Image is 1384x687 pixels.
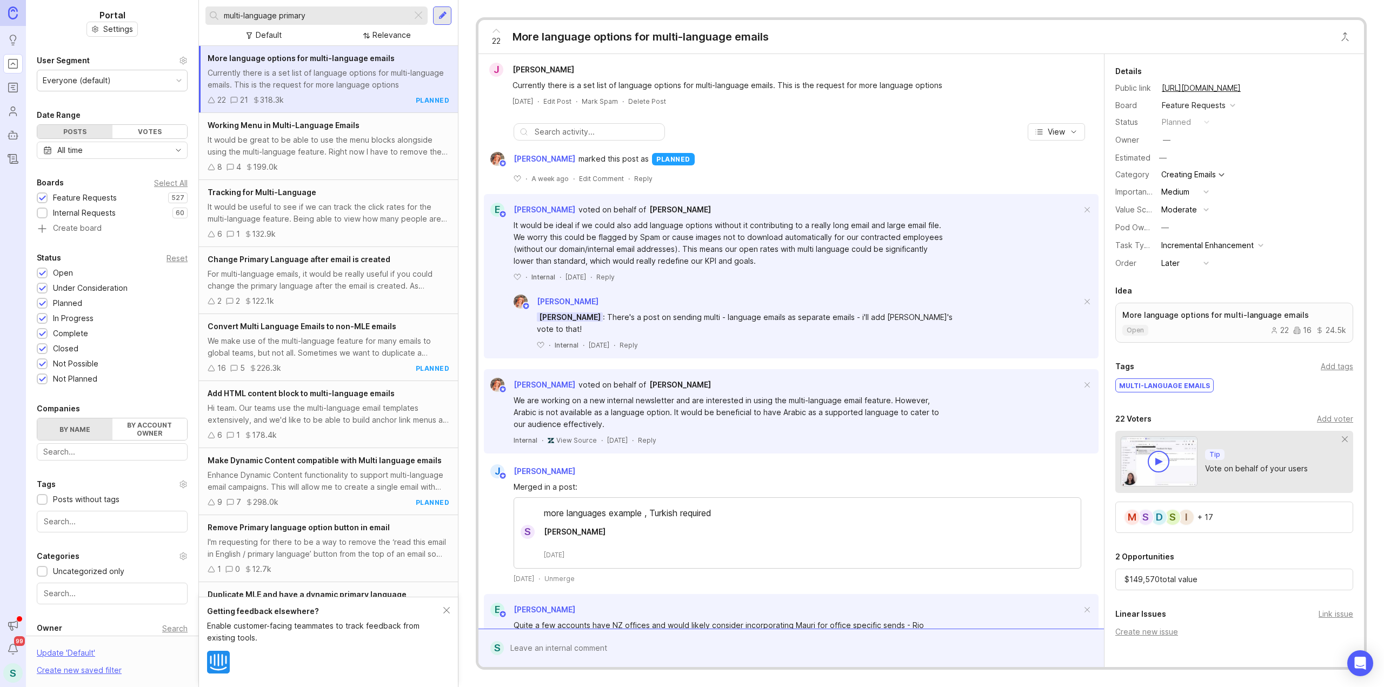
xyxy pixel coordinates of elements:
div: More language options for multi-language emails [513,29,769,44]
span: Settings [103,24,133,35]
div: 21 [240,94,248,106]
div: User Segment [37,54,90,67]
div: Internal [531,272,555,282]
a: Autopilot [3,125,23,145]
label: Task Type [1115,241,1154,250]
div: planned [416,96,450,105]
span: Working Menu in Multi-Language Emails [208,121,360,130]
div: In Progress [53,312,94,324]
div: Details [1115,65,1142,78]
div: Enhance Dynamic Content functionality to support multi-language email campaigns. This will allow ... [208,469,449,493]
div: M [1123,509,1141,526]
div: Public link [1115,82,1153,94]
div: · [525,174,527,183]
span: [PERSON_NAME] [514,153,575,165]
div: S [1137,509,1154,526]
div: planned [1162,116,1191,128]
div: Estimated [1115,154,1150,162]
input: Search... [224,10,408,22]
div: · [628,174,630,183]
a: [PERSON_NAME] [649,204,711,216]
div: Under Consideration [53,282,128,294]
div: 178.4k [252,429,277,441]
div: 2 Opportunities [1115,550,1174,563]
a: Bronwen W[PERSON_NAME] [507,295,598,309]
label: By name [37,418,112,440]
div: 16 [217,362,226,374]
div: Open [53,267,73,279]
a: J[PERSON_NAME] [483,63,583,77]
div: S [3,663,23,683]
div: · [601,436,603,445]
p: Tip [1209,450,1220,459]
div: Unmerge [544,574,575,583]
label: Order [1115,258,1136,268]
div: Incremental Enhancement [1161,239,1254,251]
div: Posts [37,125,112,138]
div: J [490,464,504,478]
button: Mark Spam [582,97,618,106]
a: [PERSON_NAME] [649,379,711,391]
div: Owner [1115,134,1153,146]
img: member badge [499,610,507,618]
div: Internal [514,436,537,445]
label: Pod Ownership [1115,223,1170,232]
label: By account owner [112,418,188,440]
div: For multi-language emails, it would be really useful if you could change the primary language aft... [208,268,449,292]
a: Working Menu in Multi-Language EmailsIt would be great to be able to use the menu blocks alongsid... [199,113,458,180]
div: Create new saved filter [37,664,122,676]
span: [PERSON_NAME] [514,605,575,614]
div: 22 Voters [1115,412,1152,425]
a: Remove Primary language option button in emailI'm requesting for there to be a way to remove the ... [199,515,458,582]
a: S[PERSON_NAME] [514,525,614,539]
div: planned [652,153,695,165]
div: Posts without tags [53,493,119,505]
div: Add tags [1321,361,1353,372]
div: · [590,272,592,282]
a: [DATE] [513,97,533,106]
div: 4 [236,161,241,173]
div: Delete Post [628,97,666,106]
span: [PERSON_NAME] [649,205,711,214]
a: Ideas [3,30,23,50]
a: E[PERSON_NAME] [484,603,575,617]
p: 527 [171,194,184,202]
div: Date Range [37,109,81,122]
div: Boards [37,176,64,189]
div: $ 149,570 total value [1115,569,1353,590]
div: Currently there is a set list of language options for multi-language emails. This is the request ... [513,79,945,91]
h1: Portal [99,9,125,22]
div: 318.3k [260,94,284,106]
div: 5 [240,362,245,374]
div: · [632,436,634,445]
div: E [490,603,504,617]
span: [PERSON_NAME] [514,205,575,214]
time: [DATE] [544,550,564,559]
div: Later [1161,257,1180,269]
div: Status [1115,116,1153,128]
div: Link issue [1319,608,1353,620]
div: voted on behalf of [578,204,646,216]
div: planned [416,498,450,507]
button: Notifications [3,639,23,659]
div: Owner [37,622,62,635]
div: 1 [236,228,240,240]
div: S [521,525,535,539]
a: Settings [86,22,138,37]
div: · [525,272,527,282]
p: open [1127,326,1144,335]
a: J[PERSON_NAME] [484,464,584,478]
a: More language options for multi-language emailsCurrently there is a set list of language options ... [199,46,458,113]
div: Reply [638,436,656,445]
img: video-thumbnail-vote-d41b83416815613422e2ca741bf692cc.jpg [1121,436,1197,486]
div: Quite a few accounts have NZ offices and would likely consider incorporating Mauri for office spe... [514,619,946,643]
div: Currently there is a set list of language options for multi-language emails. This is the request ... [208,67,449,91]
div: Not Planned [53,373,97,385]
button: View [1028,123,1085,141]
div: 6 [217,228,222,240]
div: Medium [1161,186,1189,198]
div: + 17 [1197,513,1213,521]
div: · [537,97,539,106]
div: It would be useful to see if we can track the click rates for the multi-language feature. Being a... [208,201,449,225]
div: Tags [1115,360,1134,373]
